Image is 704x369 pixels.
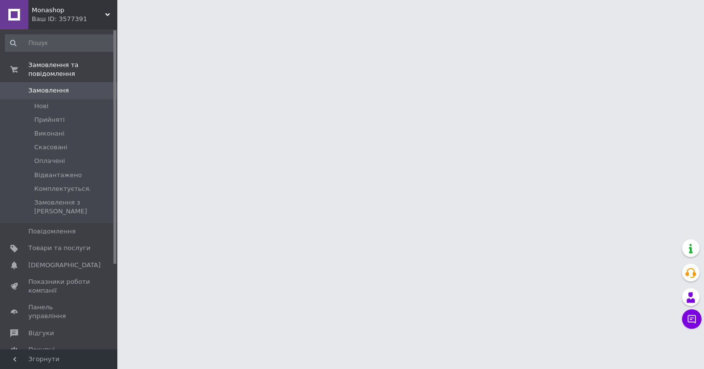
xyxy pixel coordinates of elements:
[34,171,82,180] span: Відвантажено
[28,244,90,253] span: Товари та послуги
[28,61,117,78] span: Замовлення та повідомлення
[34,198,114,216] span: Замовлення з [PERSON_NAME]
[34,115,65,124] span: Прийняті
[34,129,65,138] span: Виконані
[5,34,115,52] input: Пошук
[28,261,101,270] span: [DEMOGRAPHIC_DATA]
[32,6,105,15] span: Monashop
[28,346,55,354] span: Покупці
[34,184,91,193] span: Комплектується.
[34,157,65,165] span: Оплачені
[28,277,90,295] span: Показники роботи компанії
[28,329,54,338] span: Відгуки
[34,143,67,152] span: Скасовані
[32,15,117,23] div: Ваш ID: 3577391
[28,86,69,95] span: Замовлення
[28,303,90,321] span: Панель управління
[682,309,702,329] button: Чат з покупцем
[28,227,76,236] span: Повідомлення
[34,102,48,111] span: Нові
